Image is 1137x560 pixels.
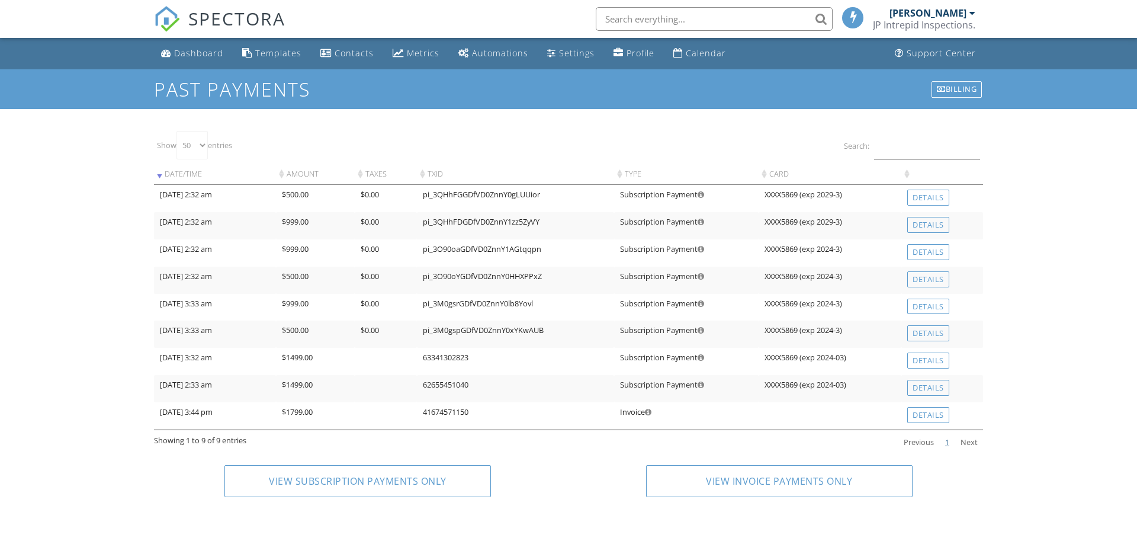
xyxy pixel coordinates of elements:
a: View Subscription Payments Only [224,465,492,497]
input: Search: [874,131,980,160]
td: $0.00 [355,239,417,267]
td: $999.00 [276,294,355,321]
a: Details [907,217,949,233]
a: Details [907,407,949,423]
td: $0.00 [355,212,417,239]
span: SPECTORA [188,6,285,31]
div: Dashboard [174,47,223,59]
div: Profile [627,47,654,59]
div: Invoice [620,407,753,417]
img: The Best Home Inspection Software - Spectora [154,6,180,32]
div: Billing [932,81,982,98]
div: JP Intrepid Inspections. [873,19,975,31]
td: $999.00 [276,239,355,267]
div: Calendar [686,47,726,59]
div: Support Center [907,47,976,59]
a: Details [907,380,949,396]
td: 41674571150 [417,402,614,430]
td: $1799.00 [276,402,355,430]
td: XXXX5869 (exp 2029-3) [759,212,901,239]
td: 63341302823 [417,348,614,375]
a: Metrics [388,43,444,65]
td: [DATE] 2:32 am [154,239,276,267]
h1: Past Payments [154,79,983,100]
td: $0.00 [355,185,417,212]
th: : activate to sort column ascending [901,163,983,185]
th: TxID: activate to sort column ascending [417,163,614,185]
a: Next [955,432,983,453]
td: $500.00 [276,185,355,212]
a: View Invoice Payments Only [646,465,913,497]
div: Subscription Payment [620,380,753,389]
a: Details [907,271,949,287]
td: pi_3O90oYGDfVD0ZnnY0HHXPPxZ [417,267,614,294]
div: Contacts [335,47,374,59]
td: XXXX5869 (exp 2029-3) [759,185,901,212]
div: Subscription Payment [620,299,753,308]
div: [PERSON_NAME] [889,7,966,19]
th: Amount: activate to sort column ascending [276,163,355,185]
div: Showing 1 to 9 of 9 entries [154,430,246,447]
td: [DATE] 3:44 pm [154,402,276,430]
a: Details [907,244,949,260]
td: XXXX5869 (exp 2024-3) [759,239,901,267]
td: [DATE] 3:33 am [154,294,276,321]
td: pi_3QHhFDGDfVD0ZnnY1zz5ZyVY [417,212,614,239]
a: 1 [940,433,954,453]
td: XXXX5869 (exp 2024-3) [759,267,901,294]
td: [DATE] 2:32 am [154,185,276,212]
td: $500.00 [276,267,355,294]
td: XXXX5869 (exp 2024-03) [759,375,901,402]
input: Search everything... [596,7,833,31]
td: $1499.00 [276,375,355,402]
td: XXXX5869 (exp 2024-3) [759,321,901,348]
a: Support Center [890,43,981,65]
td: pi_3QHhFGGDfVD0ZnnY0gLUUior [417,185,614,212]
td: pi_3M0gsrGDfVD0ZnnY0lb8Yovl [417,294,614,321]
div: Metrics [407,47,439,59]
td: $0.00 [355,321,417,348]
label: Show entries [157,131,232,159]
a: Company Profile [609,43,659,65]
td: $500.00 [276,321,355,348]
a: Settings [542,43,599,65]
td: [DATE] 3:33 am [154,321,276,348]
a: Details [907,325,949,341]
td: $1499.00 [276,348,355,375]
td: $0.00 [355,267,417,294]
select: Showentries [176,131,208,159]
a: Details [907,190,949,206]
a: Details [907,353,949,369]
div: Subscription Payment [620,190,753,199]
div: Subscription Payment [620,353,753,362]
th: Card: activate to sort column ascending [759,163,901,185]
div: Subscription Payment [620,244,753,254]
div: Templates [255,47,301,59]
a: Templates [237,43,306,65]
th: Date/Time: activate to sort column ascending [154,163,276,185]
td: XXXX5869 (exp 2024-3) [759,294,901,321]
td: XXXX5869 (exp 2024-03) [759,348,901,375]
td: pi_3M0gspGDfVD0ZnnY0xYKwAUB [417,321,614,348]
a: Previous [898,432,939,453]
label: Search: [844,131,980,160]
div: Automations [472,47,528,59]
a: Dashboard [156,43,228,65]
a: Contacts [316,43,378,65]
div: Subscription Payment [620,271,753,281]
th: Taxes: activate to sort column ascending [355,163,417,185]
a: Details [907,299,949,315]
td: $999.00 [276,212,355,239]
td: [DATE] 2:32 am [154,212,276,239]
div: Settings [559,47,595,59]
div: Subscription Payment [620,325,753,335]
a: SPECTORA [154,16,285,41]
div: Subscription Payment [620,217,753,226]
a: Billing [930,80,983,99]
td: 62655451040 [417,375,614,402]
a: Automations (Basic) [454,43,533,65]
td: [DATE] 2:33 am [154,375,276,402]
td: [DATE] 3:32 am [154,348,276,375]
